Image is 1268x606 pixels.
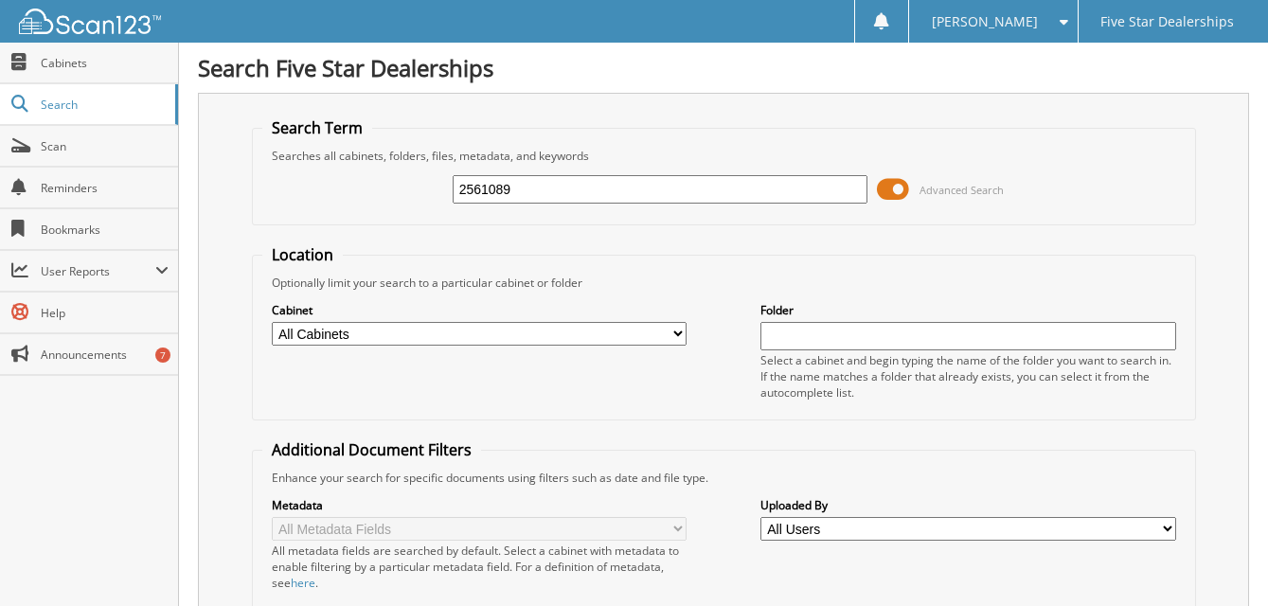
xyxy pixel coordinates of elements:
span: Bookmarks [41,222,169,238]
label: Cabinet [272,302,688,318]
label: Folder [760,302,1176,318]
a: here [291,575,315,591]
div: Enhance your search for specific documents using filters such as date and file type. [262,470,1186,486]
span: Cabinets [41,55,169,71]
span: User Reports [41,263,155,279]
span: Announcements [41,347,169,363]
span: Scan [41,138,169,154]
span: [PERSON_NAME] [932,16,1038,27]
span: Help [41,305,169,321]
div: Optionally limit your search to a particular cabinet or folder [262,275,1186,291]
span: Advanced Search [920,183,1004,197]
div: Select a cabinet and begin typing the name of the folder you want to search in. If the name match... [760,352,1176,401]
span: Reminders [41,180,169,196]
legend: Search Term [262,117,372,138]
div: 7 [155,348,170,363]
h1: Search Five Star Dealerships [198,52,1249,83]
div: Searches all cabinets, folders, files, metadata, and keywords [262,148,1186,164]
label: Metadata [272,497,688,513]
div: All metadata fields are searched by default. Select a cabinet with metadata to enable filtering b... [272,543,688,591]
legend: Additional Document Filters [262,439,481,460]
span: Search [41,97,166,113]
span: Five Star Dealerships [1100,16,1234,27]
legend: Location [262,244,343,265]
img: scan123-logo-white.svg [19,9,161,34]
label: Uploaded By [760,497,1176,513]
